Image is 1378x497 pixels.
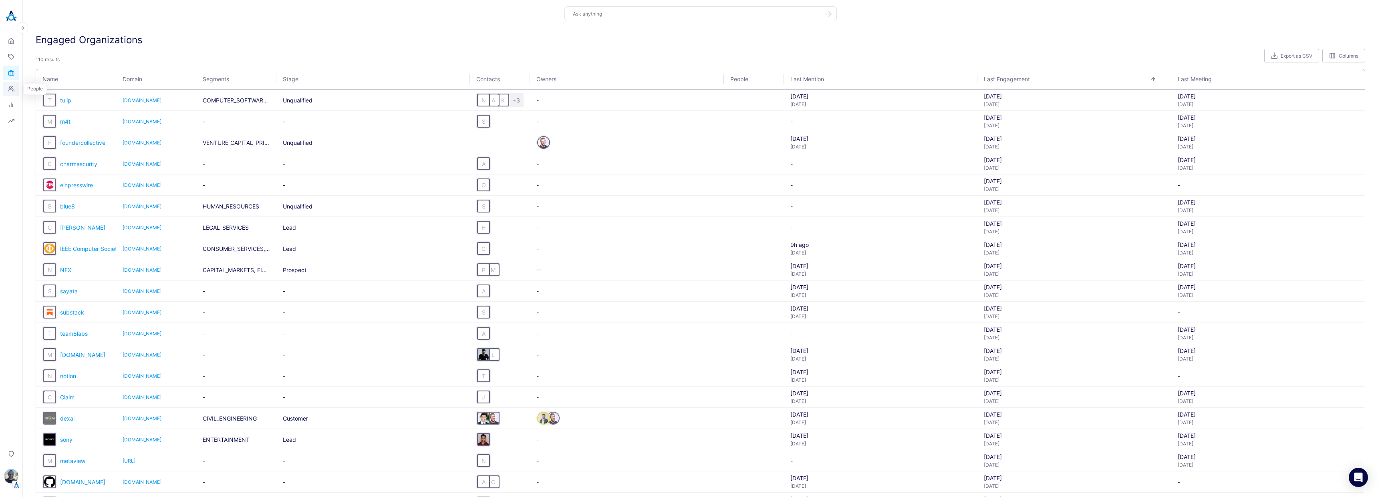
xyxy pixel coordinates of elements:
a: organization badge [43,433,53,446]
a: organization badge [43,412,53,425]
td: HUMAN_RESOURCES [196,196,276,217]
div: [DATE] [984,207,1164,213]
td: - [196,111,276,132]
div: [DATE] [984,165,1164,171]
span: Last Engagement [984,76,1150,82]
button: T [477,369,490,382]
a: [DOMAIN_NAME] [123,161,190,167]
div: T [478,370,489,381]
div: S [478,200,489,212]
a: organization badge [43,242,53,255]
button: S [477,115,490,128]
img: einpresswire [44,179,55,190]
div: C [44,158,55,169]
div: S [44,285,55,297]
div: Go to organization's profile [43,475,56,488]
td: Prospect [276,259,470,281]
a: m4t [60,118,71,125]
div: Go to organization's profile [43,115,56,128]
div: C [44,391,55,403]
img: noreply.github.com [44,476,55,487]
div: [DATE] [790,144,971,150]
th: Segments [196,69,276,89]
a: organization badge [43,306,53,319]
button: T [43,327,56,340]
button: Yuval Gonczarowski [547,412,560,425]
button: S [477,200,490,212]
td: - [530,281,723,302]
span: einpresswire [60,182,93,188]
a: organization badge [43,369,53,382]
th: People [724,69,784,89]
img: Derek Evjenth [538,413,549,424]
div: N [44,264,55,275]
button: N [477,454,490,467]
button: M [43,115,56,128]
a: sayata [60,288,78,295]
img: sony [44,434,55,445]
a: [DOMAIN_NAME] [123,309,190,315]
span: Last Mention [790,76,957,82]
td: LEGAL_SERVICES [196,217,276,238]
span: Stage [283,76,455,82]
button: A [487,94,500,106]
img: Akooda Logo [3,8,19,24]
th: Last Engagement [977,69,1171,89]
a: [DOMAIN_NAME] [123,182,190,188]
a: [DOMAIN_NAME] [123,140,190,146]
a: organization badge [43,285,53,297]
td: - [530,238,723,259]
div: Go to organization's profile [43,412,56,425]
img: IEEE Computer Society [44,243,55,254]
img: Anthony Tayoun [478,434,489,445]
td: - [196,281,276,302]
td: Lead [276,217,470,238]
div: B [44,200,55,212]
div: [DATE] [790,250,971,256]
button: B [43,200,56,212]
a: [DOMAIN_NAME] [60,351,105,358]
td: - [784,196,977,217]
td: - [530,90,723,111]
div: [DATE] [1178,156,1358,163]
a: organization badge [43,157,53,170]
div: [DATE] [984,156,1164,163]
span: team8labs [60,330,88,337]
button: M [43,454,56,467]
button: P [477,263,490,276]
div: Go to person's profile [547,412,560,425]
a: [URL] [123,458,190,464]
a: [DOMAIN_NAME] [123,394,190,400]
div: 9h ago [790,241,971,248]
a: NFX [60,267,71,273]
a: [DOMAIN_NAME] [123,118,190,124]
button: J [477,391,490,403]
button: A [477,327,490,340]
img: dexai [44,413,55,424]
button: Liron Bercovich [477,348,490,361]
div: N [478,455,489,466]
button: Yuval Gonczarowski [487,412,500,425]
div: O [478,179,489,190]
button: H [477,221,490,234]
div: Go to organization's profile [43,369,56,382]
th: Stage [276,69,470,89]
td: Unqualified [276,196,470,217]
button: N [477,94,490,106]
div: S [478,307,489,318]
div: Go to organization's profile [43,221,56,234]
a: tulip [60,97,71,104]
td: - [530,153,723,174]
span: charmsecurity [60,160,97,167]
button: A [477,285,490,297]
div: [DATE] [984,199,1164,206]
th: Last Meeting [1171,69,1365,89]
div: Go to person's profile [537,412,550,425]
div: P [478,264,489,275]
button: G [43,221,56,234]
button: einpresswire [43,178,56,191]
a: IEEE Computer Society [60,245,120,252]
